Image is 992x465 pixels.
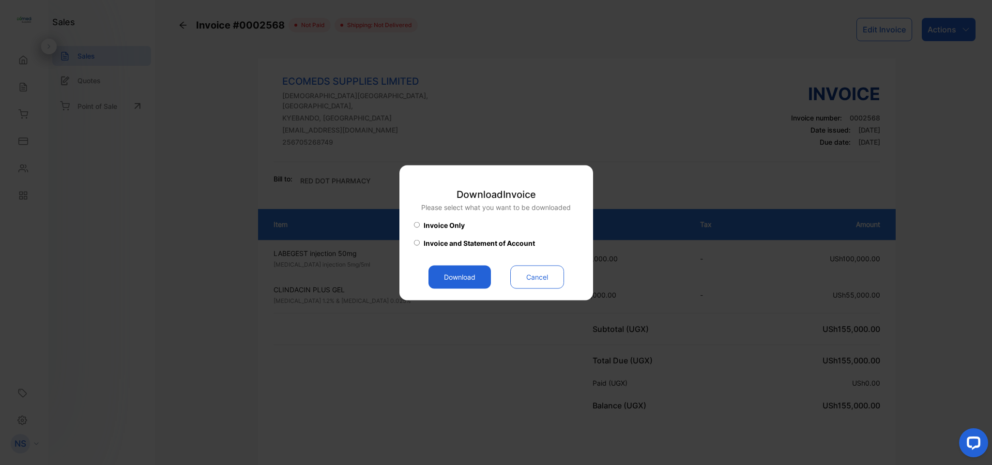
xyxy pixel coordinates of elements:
p: Please select what you want to be downloaded [421,202,571,212]
iframe: LiveChat chat widget [951,424,992,465]
button: Cancel [510,265,564,288]
button: Download [428,265,491,288]
p: Download Invoice [421,187,571,201]
span: Invoice and Statement of Account [424,238,535,248]
span: Invoice Only [424,220,465,230]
